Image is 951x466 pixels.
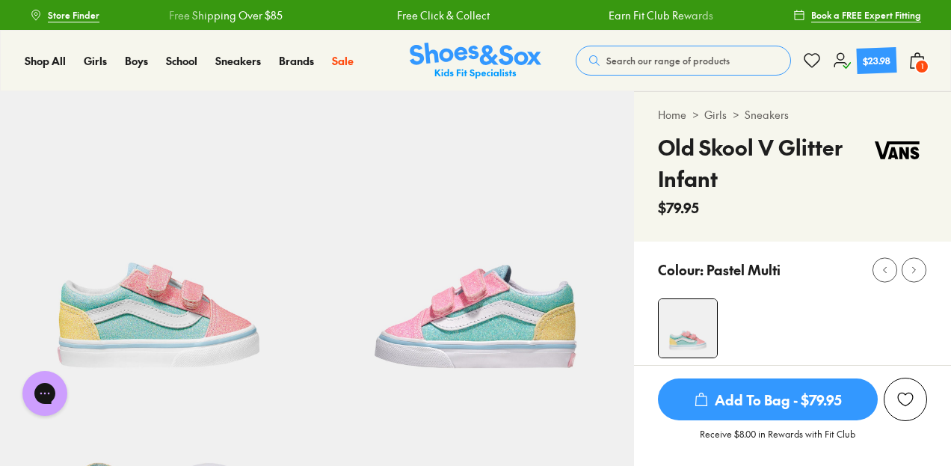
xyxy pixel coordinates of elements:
[25,53,66,68] span: Shop All
[811,8,921,22] span: Book a FREE Expert Fitting
[166,53,197,68] span: School
[125,53,148,69] a: Boys
[884,378,927,421] button: Add to wishlist
[169,7,283,23] a: Free Shipping Over $85
[658,107,686,123] a: Home
[908,44,926,77] button: 1
[15,366,75,421] iframe: Gorgias live chat messenger
[332,53,354,69] a: Sale
[25,53,66,69] a: Shop All
[84,53,107,68] span: Girls
[317,91,634,408] img: 5-538860_1
[48,8,99,22] span: Store Finder
[707,260,781,280] p: Pastel Multi
[914,59,929,74] span: 1
[30,1,99,28] a: Store Finder
[608,7,713,23] a: Earn Fit Club Rewards
[84,53,107,69] a: Girls
[215,53,261,68] span: Sneakers
[658,378,878,420] span: Add To Bag - $79.95
[793,1,921,28] a: Book a FREE Expert Fitting
[279,53,314,69] a: Brands
[658,132,867,194] h4: Old Skool V Glitter Infant
[410,43,541,79] img: SNS_Logo_Responsive.svg
[867,132,927,169] img: Vendor logo
[658,260,704,280] p: Colour:
[658,378,878,421] button: Add To Bag - $79.95
[397,7,490,23] a: Free Click & Collect
[606,54,730,67] span: Search our range of products
[700,427,855,454] p: Receive $8.00 in Rewards with Fit Club
[166,53,197,69] a: School
[833,48,896,73] a: $23.98
[745,107,789,123] a: Sneakers
[658,107,927,123] div: > >
[658,197,699,218] span: $79.95
[576,46,791,76] button: Search our range of products
[659,299,717,358] img: 4-538859_1
[332,53,354,68] span: Sale
[863,53,891,67] div: $23.98
[704,107,727,123] a: Girls
[410,43,541,79] a: Shoes & Sox
[215,53,261,69] a: Sneakers
[125,53,148,68] span: Boys
[279,53,314,68] span: Brands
